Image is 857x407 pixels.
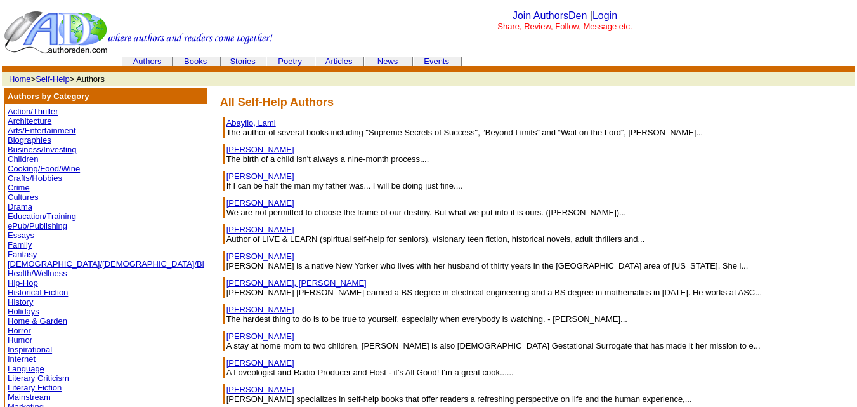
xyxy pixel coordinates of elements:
[8,91,89,101] b: Authors by Category
[8,326,31,335] a: Horror
[8,145,76,154] a: Business/Investing
[497,22,632,31] font: Share, Review, Follow, Message etc.
[412,61,413,62] img: cleardot.gif
[8,240,32,250] a: Family
[8,230,34,240] a: Essays
[278,57,302,66] a: Poetry
[8,202,32,211] a: Drama
[226,225,294,234] a: [PERSON_NAME]
[122,61,123,62] img: cleardot.gif
[226,118,276,128] a: Abayilo, Lami
[363,61,364,62] img: cleardot.gif
[226,278,367,288] a: [PERSON_NAME], [PERSON_NAME]
[133,57,162,66] a: Authors
[9,74,31,84] a: Home
[8,307,39,316] a: Holidays
[226,234,645,244] font: Author of LIVE & LEARN (spiritual self-help for seniors), visionary teen fiction, historical nove...
[8,135,51,145] a: Biographies
[226,154,429,164] font: The birth of a child isn't always a nine-month process....
[226,341,761,350] font: A stay at home mom to two children, [PERSON_NAME] is also [DEMOGRAPHIC_DATA] Gestational Surrogat...
[513,10,587,21] a: Join AuthorsDen
[325,57,353,66] a: Articles
[226,314,627,324] font: The hardest thing to do is to be true to yourself, especially when everybody is watching. - [PERS...
[226,208,626,217] font: We are not permitted to choose the frame of our destiny. But what we put into it is ours. ([PERSO...
[364,61,365,62] img: cleardot.gif
[8,335,32,345] a: Humor
[8,164,80,173] a: Cooking/Food/Wine
[8,173,62,183] a: Crafts/Hobbies
[8,278,38,288] a: Hip-Hop
[8,126,76,135] a: Arts/Entertainment
[8,183,30,192] a: Crime
[226,171,294,181] a: [PERSON_NAME]
[424,57,449,66] a: Events
[226,145,294,154] a: [PERSON_NAME]
[8,288,68,297] a: Historical Fiction
[226,288,762,297] font: [PERSON_NAME] [PERSON_NAME] earned a BS degree in electrical engineering and a BS degree in mathe...
[36,74,69,84] a: Self-Help
[8,392,51,402] a: Mainstream
[377,57,398,66] a: News
[226,394,692,404] font: [PERSON_NAME] specializes in self-help books that offer readers a refreshing perspective on life ...
[8,297,33,307] a: History
[230,57,255,66] a: Stories
[226,305,294,314] a: [PERSON_NAME]
[8,211,76,221] a: Education/Training
[172,61,173,62] img: cleardot.gif
[226,331,294,341] a: [PERSON_NAME]
[461,61,462,62] img: cleardot.gif
[123,61,124,62] img: cleardot.gif
[184,57,207,66] a: Books
[8,259,204,269] a: [DEMOGRAPHIC_DATA]/[DEMOGRAPHIC_DATA]/Bi
[8,250,37,259] a: Fantasy
[8,364,44,373] a: Language
[220,97,334,108] a: All Self-Help Authors
[590,10,617,21] font: |
[9,74,105,84] font: > > Authors
[8,354,36,364] a: Internet
[8,192,38,202] a: Cultures
[853,67,854,70] img: cleardot.gif
[8,116,51,126] a: Architecture
[226,261,749,270] font: [PERSON_NAME] is a native New Yorker who lives with her husband of thirty years in the [GEOGRAPHI...
[8,345,52,354] a: Inspirational
[413,61,414,62] img: cleardot.gif
[8,316,67,326] a: Home & Garden
[8,373,69,383] a: Literary Criticism
[8,269,67,278] a: Health/Wellness
[226,128,703,137] font: The author of several books including "Supreme Secrets of Success", “Beyond Limits” and “Wait on ...
[8,383,62,392] a: Literary Fiction
[220,61,221,62] img: cleardot.gif
[226,251,294,261] a: [PERSON_NAME]
[226,368,514,377] font: A Loveologist and Radio Producer and Host - it's All Good! I'm a great cook......
[8,221,67,230] a: ePub/Publishing
[315,61,316,62] img: cleardot.gif
[592,10,617,21] a: Login
[226,358,294,368] a: [PERSON_NAME]
[226,181,463,190] font: If I can be half the man my father was... I will be doing just fine....
[4,10,273,55] img: header_logo2.gif
[8,107,58,116] a: Action/Thriller
[220,96,334,109] font: All Self-Help Authors
[226,198,294,208] a: [PERSON_NAME]
[8,154,38,164] a: Children
[226,385,294,394] a: [PERSON_NAME]
[266,61,267,62] img: cleardot.gif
